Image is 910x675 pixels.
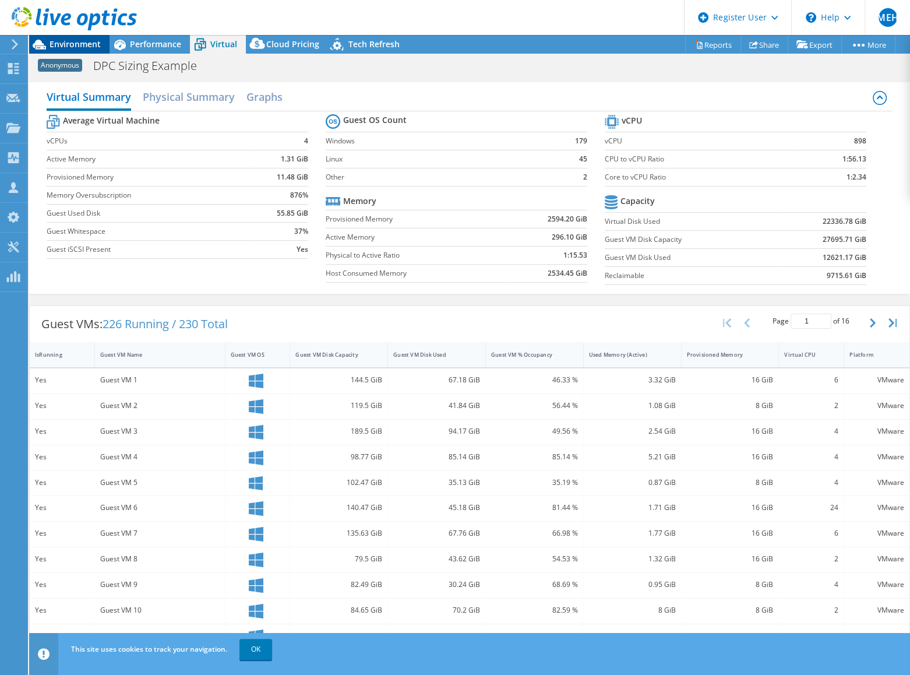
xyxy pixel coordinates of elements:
[784,501,838,514] div: 24
[491,578,578,591] div: 68.69 %
[100,374,220,386] div: Guest VM 1
[35,604,89,617] div: Yes
[687,451,774,463] div: 16 GiB
[103,316,228,332] span: 226 Running / 230 Total
[246,85,283,108] h2: Graphs
[605,135,798,147] label: vCPU
[326,268,505,279] label: Host Consumed Memory
[589,630,676,642] div: 0.93 GiB
[88,59,215,72] h1: DPC Sizing Example
[605,153,798,165] label: CPU to vCPU Ratio
[294,226,308,237] b: 37%
[326,249,505,261] label: Physical to Active Ratio
[295,351,368,358] div: Guest VM Disk Capacity
[35,451,89,463] div: Yes
[35,630,89,642] div: Yes
[393,351,466,358] div: Guest VM Disk Used
[290,189,308,201] b: 876%
[784,399,838,412] div: 2
[130,38,181,50] span: Performance
[788,36,842,54] a: Export
[849,451,904,463] div: VMware
[784,630,838,642] div: 4
[35,399,89,412] div: Yes
[687,425,774,438] div: 16 GiB
[823,252,866,263] b: 12621.17 GiB
[849,399,904,412] div: VMware
[326,171,553,183] label: Other
[849,374,904,386] div: VMware
[326,213,505,225] label: Provisioned Memory
[842,153,866,165] b: 1:56.13
[295,578,382,591] div: 82.49 GiB
[71,644,227,654] span: This site uses cookies to track your navigation.
[295,451,382,463] div: 98.77 GiB
[35,578,89,591] div: Yes
[827,270,866,282] b: 9715.61 GiB
[784,425,838,438] div: 4
[277,208,308,219] b: 55.85 GiB
[687,527,774,540] div: 16 GiB
[687,374,774,386] div: 16 GiB
[740,36,788,54] a: Share
[343,195,376,207] b: Memory
[589,476,676,489] div: 0.87 GiB
[295,553,382,565] div: 79.5 GiB
[784,476,838,489] div: 4
[589,527,676,540] div: 1.77 GiB
[393,630,480,642] div: 54.74 GiB
[491,399,578,412] div: 56.44 %
[605,270,776,282] label: Reclaimable
[849,553,904,565] div: VMware
[295,604,382,617] div: 84.65 GiB
[589,425,676,438] div: 2.54 GiB
[849,578,904,591] div: VMware
[784,553,838,565] div: 2
[687,553,774,565] div: 16 GiB
[589,399,676,412] div: 1.08 GiB
[548,268,587,279] b: 2534.45 GiB
[589,604,676,617] div: 8 GiB
[47,153,251,165] label: Active Memory
[143,85,235,108] h2: Physical Summary
[784,604,838,617] div: 2
[491,553,578,565] div: 54.53 %
[491,476,578,489] div: 35.19 %
[277,171,308,183] b: 11.48 GiB
[784,374,838,386] div: 6
[100,604,220,617] div: Guest VM 10
[63,115,160,126] b: Average Virtual Machine
[47,208,251,219] label: Guest Used Disk
[393,578,480,591] div: 30.24 GiB
[348,38,400,50] span: Tech Refresh
[100,451,220,463] div: Guest VM 4
[849,527,904,540] div: VMware
[491,527,578,540] div: 66.98 %
[47,135,251,147] label: vCPUs
[35,374,89,386] div: Yes
[210,38,237,50] span: Virtual
[393,501,480,514] div: 45.18 GiB
[563,249,587,261] b: 1:15.53
[687,399,774,412] div: 8 GiB
[823,234,866,245] b: 27695.71 GiB
[620,195,655,207] b: Capacity
[50,38,101,50] span: Environment
[622,115,642,126] b: vCPU
[30,306,239,342] div: Guest VMs:
[687,351,760,358] div: Provisioned Memory
[849,501,904,514] div: VMware
[605,252,776,263] label: Guest VM Disk Used
[773,314,849,329] span: Page of
[100,476,220,489] div: Guest VM 5
[231,351,271,358] div: Guest VM OS
[589,553,676,565] div: 1.32 GiB
[100,399,220,412] div: Guest VM 2
[100,630,220,642] div: Guest VM 11
[552,231,587,243] b: 296.10 GiB
[589,501,676,514] div: 1.71 GiB
[579,153,587,165] b: 45
[687,630,774,642] div: 8 GiB
[295,476,382,489] div: 102.47 GiB
[47,189,251,201] label: Memory Oversubscription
